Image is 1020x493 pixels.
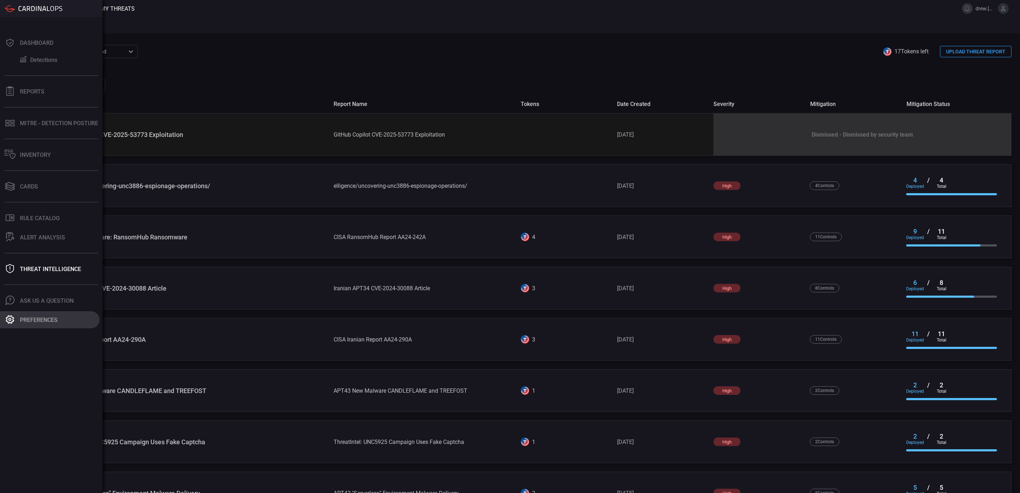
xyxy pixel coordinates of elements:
[906,184,924,189] div: deployed
[532,387,535,394] div: 1
[907,101,997,107] span: mitigation status
[334,101,515,107] span: report name
[924,176,933,189] div: /
[56,285,328,292] div: Iranian APT34 CVE-2024-30088 Article
[933,381,950,389] div: 2
[933,279,950,286] div: 8
[617,234,708,240] div: [DATE]
[924,381,933,394] div: /
[713,284,740,292] div: high
[713,113,1011,155] div: Dismissed - Dismissed by security team
[933,433,950,440] div: 2
[56,131,328,138] div: GitHub Copilot CVE-2025-53773 Exploitation
[532,234,535,240] div: 4
[334,131,515,138] div: GitHub Copilot CVE-2025-53773 Exploitation
[933,484,950,491] div: 5
[906,433,924,440] div: 2
[976,6,995,11] span: drew.[PERSON_NAME]
[56,233,328,241] div: #StopRansomware: RansomHub Ransomware
[906,338,924,343] div: deployed
[810,284,839,292] div: 8 Control s
[933,330,950,338] div: 11
[940,46,1011,57] button: UPLOAD THREAT REPORT
[933,176,950,184] div: 4
[713,233,740,241] div: high
[810,233,842,241] div: 11 Control s
[933,440,950,445] div: total
[713,386,740,395] div: high
[20,234,65,241] div: ALERT ANALYSIS
[933,389,950,394] div: total
[617,182,708,189] div: [DATE]
[20,39,53,46] div: Dashboard
[56,438,328,446] div: ThreatIntel: UNC5925 Campaign Uses Fake Captcha
[810,335,842,344] div: 11 Control s
[617,439,708,445] div: [DATE]
[906,279,924,286] div: 6
[334,439,515,445] div: ThreatIntel: UNC5925 Campaign Uses Fake Captcha
[713,181,740,190] div: high
[810,181,839,190] div: 4 Control s
[521,101,611,107] span: tokens
[334,285,515,292] div: Iranian APT34 CVE-2024-30088 Article
[532,439,535,445] div: 1
[56,336,328,343] div: CISA Iranian Report AA24-290A
[906,286,924,291] div: deployed
[933,338,950,343] div: total
[906,484,924,491] div: 5
[906,228,924,235] div: 9
[933,235,950,240] div: total
[713,335,740,344] div: high
[713,438,740,446] div: high
[532,285,535,292] div: 3
[20,152,51,158] div: Inventory
[30,57,57,63] div: Detections
[617,285,708,292] div: [DATE]
[906,381,924,389] div: 2
[933,228,950,235] div: 11
[713,101,804,107] span: severity
[617,101,708,107] span: date created
[20,183,38,190] div: Cards
[924,228,933,240] div: /
[20,317,58,323] div: Preferences
[617,131,708,138] div: [DATE]
[906,330,924,338] div: 11
[334,234,515,240] div: CISA RansomHub Report AA24-242A
[20,297,74,304] div: Ask Us A Question
[334,336,515,343] div: CISA Iranian Report AA24-290A
[20,266,81,272] div: Threat Intelligence
[55,101,328,107] span: name
[933,184,950,189] div: total
[532,336,535,343] div: 3
[894,48,929,55] span: 17 Tokens left
[933,286,950,291] div: total
[20,88,44,95] div: Reports
[906,235,924,240] div: deployed
[906,176,924,184] div: 4
[810,101,901,107] span: mitigation
[56,182,328,190] div: elligence/uncovering-unc3886-espionage-operations/
[20,120,98,127] div: MITRE - Detection Posture
[924,279,933,291] div: /
[100,5,135,12] span: My Threats
[810,438,839,446] div: 2 Control s
[924,433,933,445] div: /
[924,330,933,343] div: /
[56,387,328,394] div: APT43 New Malware CANDLEFLAME and TREEFOST
[617,387,708,394] div: [DATE]
[334,182,515,189] div: elligence/uncovering-unc3886-espionage-operations/
[334,387,515,394] div: APT43 New Malware CANDLEFLAME and TREEFOST
[810,386,839,395] div: 2 Control s
[906,389,924,394] div: deployed
[617,336,708,343] div: [DATE]
[906,440,924,445] div: deployed
[20,215,60,222] div: Rule Catalog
